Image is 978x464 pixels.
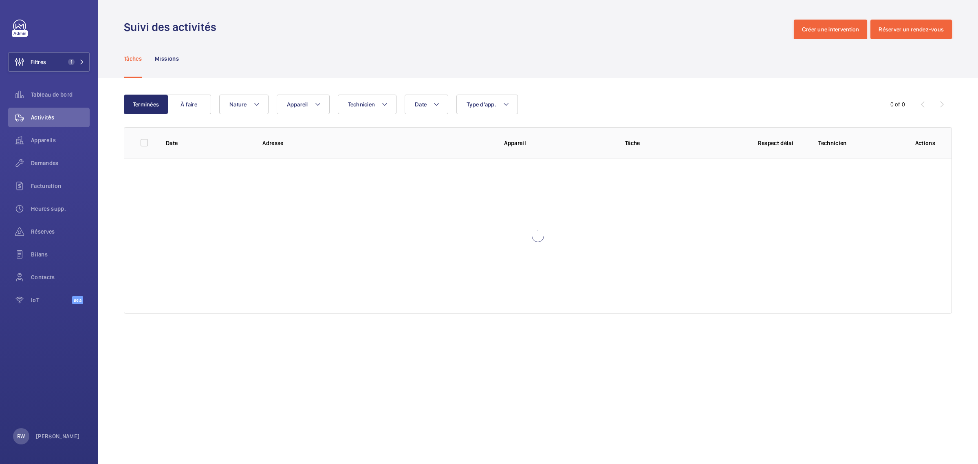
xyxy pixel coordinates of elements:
[504,139,612,147] p: Appareil
[124,95,168,114] button: Terminées
[17,432,25,440] p: RW
[915,139,935,147] p: Actions
[72,296,83,304] span: Beta
[31,273,90,281] span: Contacts
[262,139,491,147] p: Adresse
[68,59,75,65] span: 1
[31,296,72,304] span: IoT
[167,95,211,114] button: À faire
[36,432,80,440] p: [PERSON_NAME]
[31,182,90,190] span: Facturation
[277,95,330,114] button: Appareil
[338,95,397,114] button: Technicien
[229,101,247,108] span: Nature
[348,101,375,108] span: Technicien
[166,139,249,147] p: Date
[31,250,90,259] span: Bilans
[31,205,90,213] span: Heures supp.
[31,113,90,122] span: Activités
[746,139,805,147] p: Respect délai
[124,55,142,63] p: Tâches
[818,139,902,147] p: Technicien
[870,20,952,39] button: Réserver un rendez-vous
[794,20,868,39] button: Créer une intervention
[8,52,90,72] button: Filtres1
[124,20,221,35] h1: Suivi des activités
[31,228,90,236] span: Réserves
[31,91,90,99] span: Tableau de bord
[456,95,518,114] button: Type d'app.
[155,55,179,63] p: Missions
[890,100,905,108] div: 0 of 0
[31,58,46,66] span: Filtres
[625,139,733,147] p: Tâche
[31,159,90,167] span: Demandes
[467,101,496,108] span: Type d'app.
[31,136,90,144] span: Appareils
[405,95,448,114] button: Date
[287,101,308,108] span: Appareil
[219,95,269,114] button: Nature
[415,101,427,108] span: Date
